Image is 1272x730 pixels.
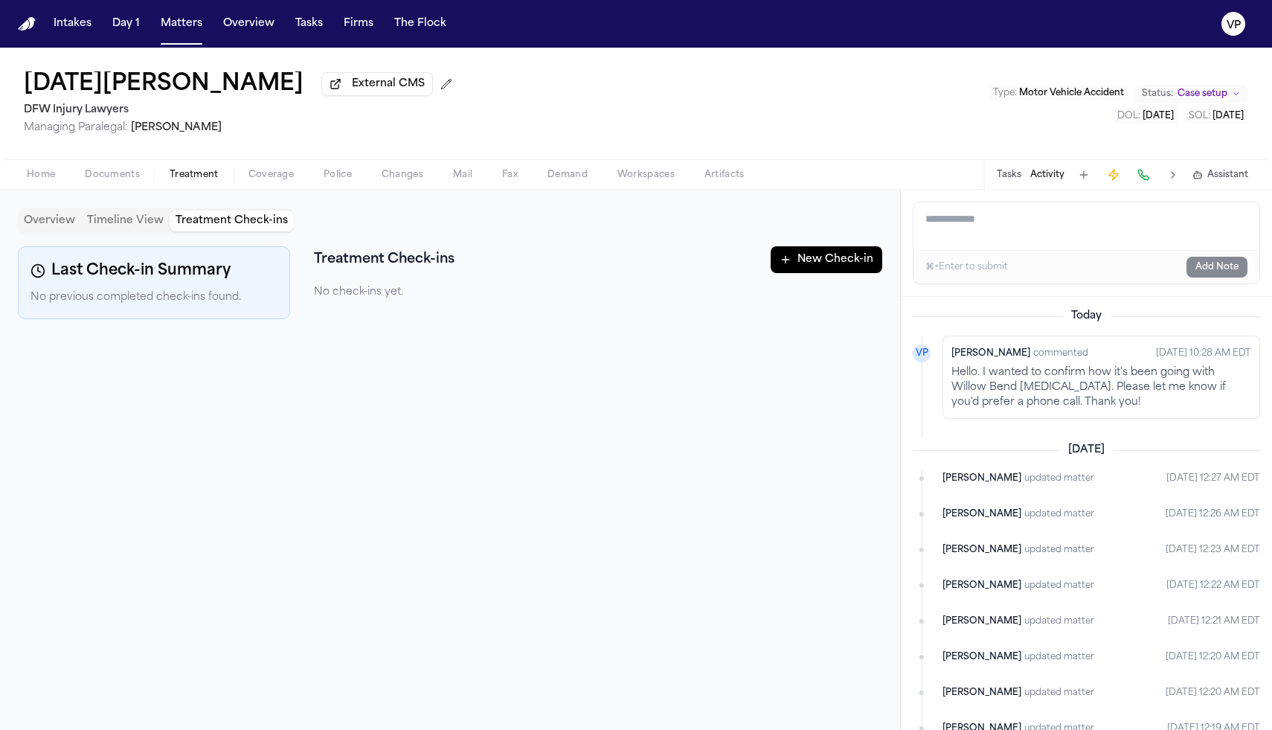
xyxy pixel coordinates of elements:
[324,169,352,181] span: Police
[1166,507,1260,522] time: October 5, 2025 at 11:26 PM
[1073,164,1094,185] button: Add Task
[951,365,1251,410] div: Hello. I wanted to confirm how it's been going with Willow Bend [MEDICAL_DATA]. Please let me kno...
[338,10,379,37] button: Firms
[1024,507,1094,522] span: updated matter
[1166,542,1260,557] time: October 5, 2025 at 11:23 PM
[289,10,329,37] button: Tasks
[997,169,1021,181] button: Tasks
[248,169,294,181] span: Coverage
[993,89,1017,97] span: Type :
[24,71,303,98] button: Edit matter name
[942,685,1021,700] span: [PERSON_NAME]
[1184,109,1248,124] button: Edit SOL: 2027-08-12
[1156,345,1251,362] time: October 6, 2025 at 9:28 AM
[1062,309,1111,324] span: Today
[1103,164,1124,185] button: Create Immediate Task
[382,169,423,181] span: Changes
[1166,578,1260,593] time: October 5, 2025 at 11:22 PM
[502,169,518,181] span: Fax
[989,86,1128,100] button: Edit Type: Motor Vehicle Accident
[1186,257,1247,278] button: Add Note
[1024,471,1094,486] span: updated matter
[942,471,1021,486] span: [PERSON_NAME]
[18,17,36,31] img: Finch Logo
[1030,169,1064,181] button: Activity
[1142,88,1173,100] span: Status:
[48,10,97,37] button: Intakes
[1133,164,1154,185] button: Make a Call
[547,169,588,181] span: Demand
[1033,346,1088,361] span: commented
[925,261,1008,273] div: ⌘+Enter to submit
[1178,88,1227,100] span: Case setup
[453,169,472,181] span: Mail
[314,285,882,300] p: No check-ins yet.
[24,101,458,119] h2: DFW Injury Lawyers
[1024,614,1094,629] span: updated matter
[1117,112,1140,121] span: DOL :
[1024,650,1094,665] span: updated matter
[321,72,433,96] button: External CMS
[942,578,1021,593] span: [PERSON_NAME]
[1143,112,1174,121] span: [DATE]
[1207,169,1248,181] span: Assistant
[942,650,1021,665] span: [PERSON_NAME]
[1192,169,1248,181] button: Assistant
[170,211,294,231] button: Treatment Check-ins
[913,345,931,362] div: VP
[1059,443,1114,458] span: [DATE]
[131,122,222,133] span: [PERSON_NAME]
[24,71,303,98] h1: [DATE][PERSON_NAME]
[617,169,675,181] span: Workspaces
[30,289,277,307] p: No previous completed check-ins found.
[106,10,146,37] button: Day 1
[155,10,208,37] button: Matters
[704,169,745,181] span: Artifacts
[1168,614,1260,629] time: October 5, 2025 at 11:21 PM
[388,10,452,37] button: The Flock
[771,246,882,273] button: New Check-in
[942,507,1021,522] span: [PERSON_NAME]
[85,169,140,181] span: Documents
[24,122,128,133] span: Managing Paralegal:
[18,211,81,231] button: Overview
[30,259,277,283] h4: Last Check-in Summary
[913,202,1259,250] textarea: To enrich screen reader interactions, please activate Accessibility in Grammarly extension settings
[951,346,1030,361] span: [PERSON_NAME]
[18,17,36,31] a: Home
[217,10,280,37] button: Overview
[1189,112,1210,121] span: SOL :
[942,542,1021,557] span: [PERSON_NAME]
[1166,685,1260,700] time: October 5, 2025 at 11:20 PM
[170,169,219,181] span: Treatment
[1024,542,1094,557] span: updated matter
[1113,109,1178,124] button: Edit DOL: 2025-08-12
[352,77,425,92] span: External CMS
[1166,471,1260,486] time: October 5, 2025 at 11:27 PM
[942,614,1021,629] span: [PERSON_NAME]
[81,211,170,231] button: Timeline View
[1134,85,1248,103] button: Change status from Case setup
[1024,578,1094,593] span: updated matter
[1024,685,1094,700] span: updated matter
[1019,89,1124,97] span: Motor Vehicle Accident
[1212,112,1244,121] span: [DATE]
[314,249,454,270] h2: Treatment Check-ins
[27,169,55,181] span: Home
[1166,650,1260,665] time: October 5, 2025 at 11:20 PM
